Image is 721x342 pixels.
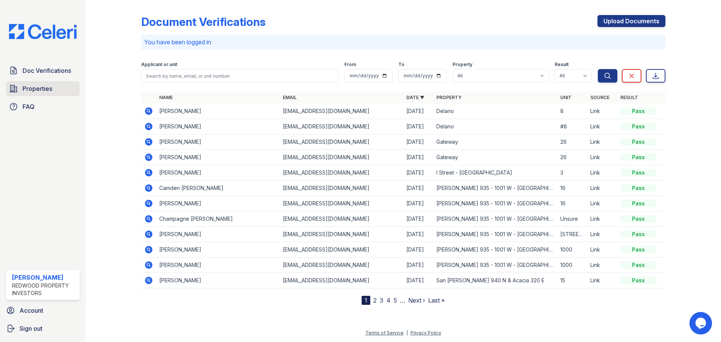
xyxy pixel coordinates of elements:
[620,154,656,161] div: Pass
[560,95,572,100] a: Unit
[403,165,433,181] td: [DATE]
[3,303,83,318] a: Account
[620,107,656,115] div: Pass
[620,184,656,192] div: Pass
[6,63,80,78] a: Doc Verifications
[557,196,587,211] td: 16
[587,134,617,150] td: Link
[403,196,433,211] td: [DATE]
[403,227,433,242] td: [DATE]
[12,282,77,297] div: Redwood Property Investors
[587,165,617,181] td: Link
[23,84,52,93] span: Properties
[433,150,557,165] td: Gateway
[403,242,433,258] td: [DATE]
[156,134,280,150] td: [PERSON_NAME]
[156,273,280,288] td: [PERSON_NAME]
[587,119,617,134] td: Link
[280,134,403,150] td: [EMAIL_ADDRESS][DOMAIN_NAME]
[400,296,405,305] span: …
[587,242,617,258] td: Link
[403,119,433,134] td: [DATE]
[428,297,445,304] a: Last »
[141,69,338,83] input: Search by name, email, or unit number
[436,95,462,100] a: Property
[433,227,557,242] td: [PERSON_NAME] 935 - 1001 W - [GEOGRAPHIC_DATA] Apartments
[380,297,383,304] a: 3
[557,134,587,150] td: 26
[403,273,433,288] td: [DATE]
[403,258,433,273] td: [DATE]
[587,150,617,165] td: Link
[433,181,557,196] td: [PERSON_NAME] 935 - 1001 W - [GEOGRAPHIC_DATA] Apartments
[587,227,617,242] td: Link
[403,181,433,196] td: [DATE]
[620,200,656,207] div: Pass
[406,330,408,336] div: |
[156,181,280,196] td: Camden [PERSON_NAME]
[283,95,297,100] a: Email
[620,215,656,223] div: Pass
[620,138,656,146] div: Pass
[403,211,433,227] td: [DATE]
[555,62,569,68] label: Result
[557,150,587,165] td: 26
[408,297,425,304] a: Next ›
[280,150,403,165] td: [EMAIL_ADDRESS][DOMAIN_NAME]
[20,324,42,333] span: Sign out
[23,102,35,111] span: FAQ
[433,258,557,273] td: [PERSON_NAME] 935 - 1001 W - [GEOGRAPHIC_DATA] Apartments
[620,95,638,100] a: Result
[620,231,656,238] div: Pass
[280,196,403,211] td: [EMAIL_ADDRESS][DOMAIN_NAME]
[20,306,43,315] span: Account
[156,104,280,119] td: [PERSON_NAME]
[557,104,587,119] td: 8
[433,119,557,134] td: Delano
[406,95,424,100] a: Date ▼
[12,273,77,282] div: [PERSON_NAME]
[403,134,433,150] td: [DATE]
[433,273,557,288] td: San [PERSON_NAME] 940 N & Acacia 320 E
[3,321,83,336] a: Sign out
[620,246,656,253] div: Pass
[403,104,433,119] td: [DATE]
[156,165,280,181] td: [PERSON_NAME]
[156,227,280,242] td: [PERSON_NAME]
[159,95,173,100] a: Name
[587,273,617,288] td: Link
[557,119,587,134] td: #8
[620,261,656,269] div: Pass
[557,227,587,242] td: [STREET_ADDRESS][PERSON_NAME]
[587,196,617,211] td: Link
[23,66,71,75] span: Doc Verifications
[6,99,80,114] a: FAQ
[587,211,617,227] td: Link
[156,211,280,227] td: Champagne [PERSON_NAME]
[433,196,557,211] td: [PERSON_NAME] 935 - 1001 W - [GEOGRAPHIC_DATA] Apartments
[280,258,403,273] td: [EMAIL_ADDRESS][DOMAIN_NAME]
[365,330,404,336] a: Terms of Service
[433,134,557,150] td: Gateway
[280,242,403,258] td: [EMAIL_ADDRESS][DOMAIN_NAME]
[620,277,656,284] div: Pass
[398,62,404,68] label: To
[433,104,557,119] td: Delano
[557,242,587,258] td: 1000
[590,95,609,100] a: Source
[156,119,280,134] td: [PERSON_NAME]
[557,211,587,227] td: Unsure
[156,242,280,258] td: [PERSON_NAME]
[156,150,280,165] td: [PERSON_NAME]
[620,169,656,176] div: Pass
[394,297,397,304] a: 5
[453,62,472,68] label: Property
[386,297,391,304] a: 4
[280,227,403,242] td: [EMAIL_ADDRESS][DOMAIN_NAME]
[587,104,617,119] td: Link
[620,123,656,130] div: Pass
[344,62,356,68] label: From
[557,165,587,181] td: 3
[373,297,377,304] a: 2
[6,81,80,96] a: Properties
